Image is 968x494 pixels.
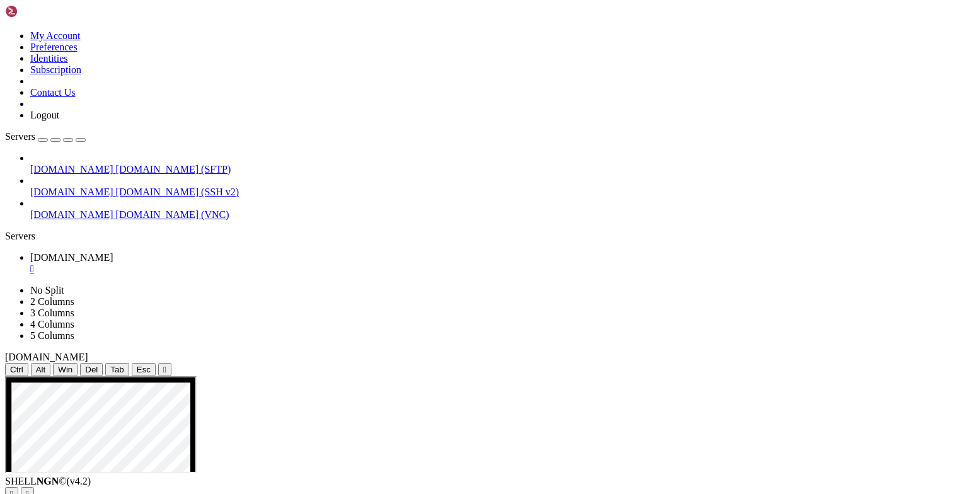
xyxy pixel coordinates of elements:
[5,131,35,142] span: Servers
[30,87,76,98] a: Contact Us
[30,209,113,220] span: [DOMAIN_NAME]
[110,365,124,374] span: Tab
[30,296,74,307] a: 2 Columns
[80,363,103,376] button: Del
[53,363,78,376] button: Win
[37,476,59,486] b: NGN
[30,30,81,41] a: My Account
[58,365,72,374] span: Win
[30,42,78,52] a: Preferences
[116,187,239,197] span: [DOMAIN_NAME] (SSH v2)
[30,209,963,221] a: [DOMAIN_NAME] [DOMAIN_NAME] (VNC)
[30,252,963,275] a: h.ycloud.info
[30,319,74,330] a: 4 Columns
[137,365,151,374] span: Esc
[30,110,59,120] a: Logout
[36,365,46,374] span: Alt
[30,252,113,263] span: [DOMAIN_NAME]
[132,363,156,376] button: Esc
[30,175,963,198] li: [DOMAIN_NAME] [DOMAIN_NAME] (SSH v2)
[30,152,963,175] li: [DOMAIN_NAME] [DOMAIN_NAME] (SFTP)
[30,53,68,64] a: Identities
[30,187,963,198] a: [DOMAIN_NAME] [DOMAIN_NAME] (SSH v2)
[85,365,98,374] span: Del
[10,365,23,374] span: Ctrl
[30,164,113,175] span: [DOMAIN_NAME]
[5,476,91,486] span: SHELL ©
[30,187,113,197] span: [DOMAIN_NAME]
[30,307,74,318] a: 3 Columns
[116,209,229,220] span: [DOMAIN_NAME] (VNC)
[5,231,963,242] div: Servers
[67,476,91,486] span: 4.2.0
[5,5,78,18] img: Shellngn
[105,363,129,376] button: Tab
[30,285,64,296] a: No Split
[30,64,81,75] a: Subscription
[116,164,231,175] span: [DOMAIN_NAME] (SFTP)
[5,352,88,362] span: [DOMAIN_NAME]
[30,330,74,341] a: 5 Columns
[163,365,166,374] div: 
[5,131,86,142] a: Servers
[30,263,963,275] a: 
[31,363,51,376] button: Alt
[5,363,28,376] button: Ctrl
[30,198,963,221] li: [DOMAIN_NAME] [DOMAIN_NAME] (VNC)
[158,363,171,376] button: 
[30,164,963,175] a: [DOMAIN_NAME] [DOMAIN_NAME] (SFTP)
